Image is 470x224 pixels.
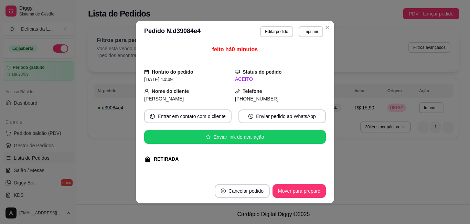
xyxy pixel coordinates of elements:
[322,22,333,33] button: Close
[235,89,240,94] span: phone
[144,109,232,123] button: whats-appEntrar em contato com o cliente
[152,175,178,181] strong: Pagamento
[144,70,149,74] span: calendar
[144,130,326,144] button: starEnviar link de avaliação
[212,46,258,52] span: feito há 0 minutos
[152,69,193,75] strong: Horário do pedido
[154,156,179,163] div: RETIRADA
[144,176,149,181] span: credit-card
[243,69,282,75] strong: Status do pedido
[238,109,326,123] button: whats-appEnviar pedido ao WhatsApp
[235,76,326,83] div: ACEITO
[235,96,278,102] span: [PHONE_NUMBER]
[273,184,326,198] button: Mover para preparo
[248,114,253,119] span: whats-app
[235,70,240,74] span: desktop
[152,88,189,94] strong: Nome do cliente
[215,184,270,198] button: close-circleCancelar pedido
[150,114,155,119] span: whats-app
[144,89,149,94] span: user
[144,26,201,37] h3: Pedido N. d39084e4
[260,26,293,37] button: Editarpedido
[299,26,323,37] button: Imprimir
[221,189,226,193] span: close-circle
[206,135,211,139] span: star
[144,77,173,82] span: [DATE] 14:49
[243,88,262,94] strong: Telefone
[144,96,184,102] span: [PERSON_NAME]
